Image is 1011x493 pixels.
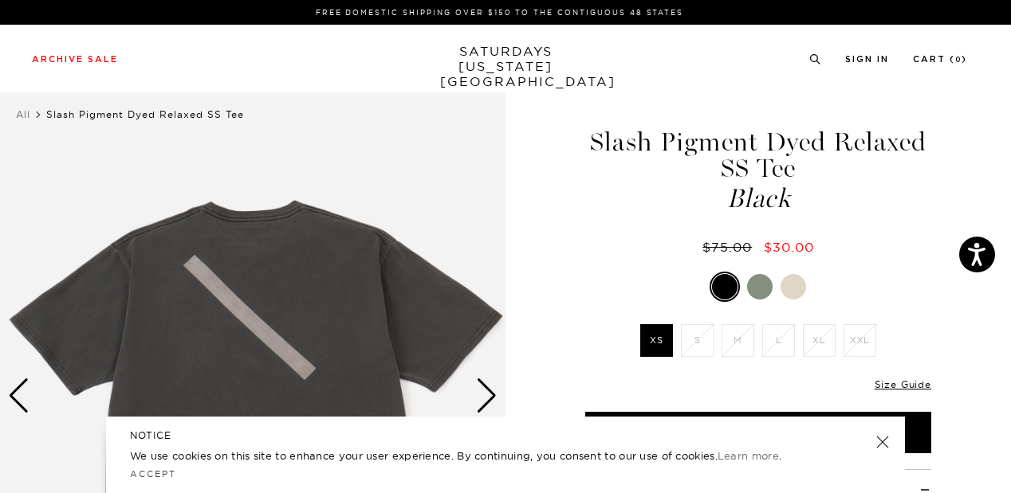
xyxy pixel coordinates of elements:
del: $75.00 [702,239,758,255]
a: SATURDAYS[US_STATE][GEOGRAPHIC_DATA] [440,44,572,89]
div: Previous slide [8,378,30,413]
div: Next slide [476,378,498,413]
label: XS [640,324,673,357]
p: FREE DOMESTIC SHIPPING OVER $150 TO THE CONTIGUOUS 48 STATES [38,6,961,18]
a: Sign In [845,55,889,64]
a: Learn more [718,449,779,462]
p: We use cookies on this site to enhance your user experience. By continuing, you consent to our us... [130,448,824,464]
span: Black [583,186,934,212]
small: 0 [955,57,962,64]
a: Cart (0) [913,55,967,64]
a: Size Guide [875,378,931,390]
a: Archive Sale [32,55,118,64]
span: Slash Pigment Dyed Relaxed SS Tee [46,108,244,120]
h5: NOTICE [130,428,881,443]
button: Add to Cart [585,412,931,453]
h1: Slash Pigment Dyed Relaxed SS Tee [583,129,934,212]
a: Accept [130,468,176,479]
span: $30.00 [764,239,814,255]
a: All [16,108,30,120]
